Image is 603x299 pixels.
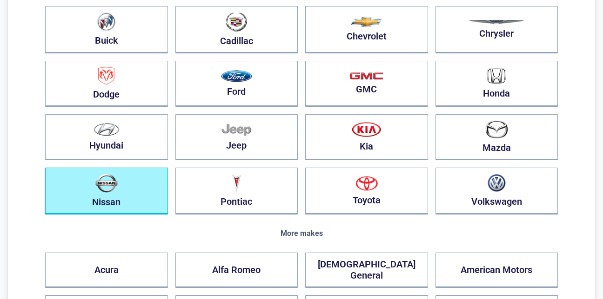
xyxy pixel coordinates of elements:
[45,229,558,238] div: More makes
[175,6,298,53] button: Cadillac
[435,114,558,160] button: Mazda
[175,61,298,107] button: Ford
[45,6,168,53] button: Buick
[175,253,298,288] button: Alfa Romeo
[175,114,298,160] button: Jeep
[435,168,558,214] button: Volkswagen
[435,6,558,53] button: Chrysler
[305,114,428,160] button: Kia
[435,61,558,107] button: Honda
[435,253,558,288] button: American Motors
[305,61,428,107] button: GMC
[45,253,168,288] button: Acura
[45,168,168,214] button: Nissan
[305,168,428,214] button: Toyota
[45,114,168,160] button: Hyundai
[175,168,298,214] button: Pontiac
[305,253,428,288] button: [DEMOGRAPHIC_DATA] General
[45,61,168,107] button: Dodge
[305,6,428,53] button: Chevrolet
